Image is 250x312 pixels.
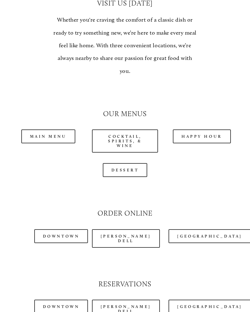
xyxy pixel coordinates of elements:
[173,129,231,143] a: Happy Hour
[15,279,235,289] h2: Reservations
[92,129,158,153] a: Cocktail, Spirits, & Wine
[92,229,160,248] a: [PERSON_NAME] Dell
[21,129,75,143] a: Main Menu
[15,109,235,119] h2: Our Menus
[53,14,197,78] p: Whether you're craving the comfort of a classic dish or ready to try something new, we’re here to...
[34,229,88,243] a: Downtown
[15,209,235,218] h2: Order Online
[103,163,148,177] a: Dessert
